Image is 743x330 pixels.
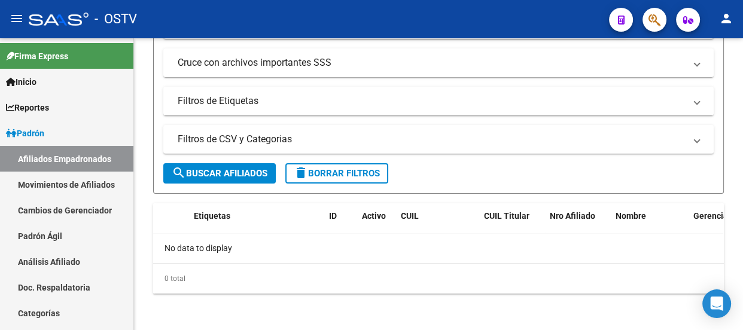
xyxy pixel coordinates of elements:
span: CUIL Titular [484,211,529,221]
span: Nro Afiliado [550,211,595,221]
mat-icon: menu [10,11,24,26]
span: Firma Express [6,50,68,63]
datatable-header-cell: ID [324,203,357,243]
span: Buscar Afiliados [172,168,267,179]
span: - OSTV [95,6,137,32]
mat-expansion-panel-header: Cruce con archivos importantes SSS [163,48,714,77]
span: Reportes [6,101,49,114]
datatable-header-cell: Nro Afiliado [545,203,611,243]
datatable-header-cell: Etiquetas [189,203,324,243]
datatable-header-cell: CUIL [396,203,462,243]
datatable-header-cell: Activo [357,203,396,243]
button: Buscar Afiliados [163,163,276,184]
mat-panel-title: Filtros de CSV y Categorias [178,133,685,146]
span: ID [329,211,337,221]
span: Padrón [6,127,44,140]
div: Open Intercom Messenger [702,289,731,318]
mat-icon: delete [294,166,308,180]
mat-expansion-panel-header: Filtros de CSV y Categorias [163,125,714,154]
span: CUIL [401,211,419,221]
span: Nombre [616,211,646,221]
mat-icon: person [719,11,733,26]
div: No data to display [153,233,723,263]
span: Activo [362,211,386,221]
span: Gerenciador [693,211,741,221]
datatable-header-cell: Nombre [611,203,689,243]
div: 0 total [153,264,724,294]
span: Inicio [6,75,36,88]
mat-icon: search [172,166,186,180]
span: Borrar Filtros [294,168,380,179]
datatable-header-cell: CUIL Titular [479,203,545,243]
mat-panel-title: Cruce con archivos importantes SSS [178,56,685,69]
mat-panel-title: Filtros de Etiquetas [178,94,685,108]
button: Borrar Filtros [285,163,388,184]
mat-expansion-panel-header: Filtros de Etiquetas [163,87,714,115]
span: Etiquetas [194,211,230,221]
